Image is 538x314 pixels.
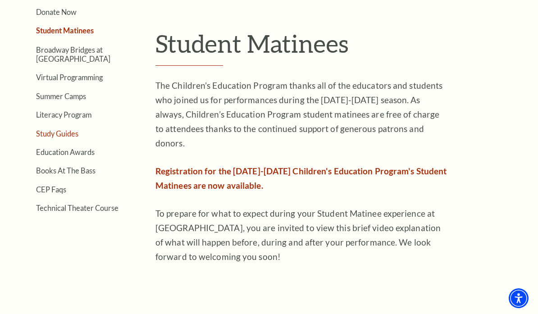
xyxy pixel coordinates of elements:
p: To prepare for what to expect during your Student Matinee experience at [GEOGRAPHIC_DATA], you ar... [155,206,448,264]
span: Registration for the [DATE]-[DATE] Children's Education Program's Student Matinees are now availa... [155,166,447,191]
div: Accessibility Menu [509,288,529,308]
a: Broadway Bridges at [GEOGRAPHIC_DATA] [36,46,110,63]
a: Study Guides [36,129,78,138]
h1: Student Matinees [155,29,529,66]
a: Summer Camps [36,92,86,100]
a: Education Awards [36,148,95,156]
a: Donate Now [36,8,77,16]
a: Virtual Programming [36,73,103,82]
a: Student Matinees [36,26,94,35]
p: The Children’s Education Program thanks all of the educators and students who joined us for perfo... [155,78,448,150]
a: Technical Theater Course [36,204,119,212]
a: Books At The Bass [36,166,96,175]
a: Literacy Program [36,110,91,119]
a: CEP Faqs [36,185,66,194]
